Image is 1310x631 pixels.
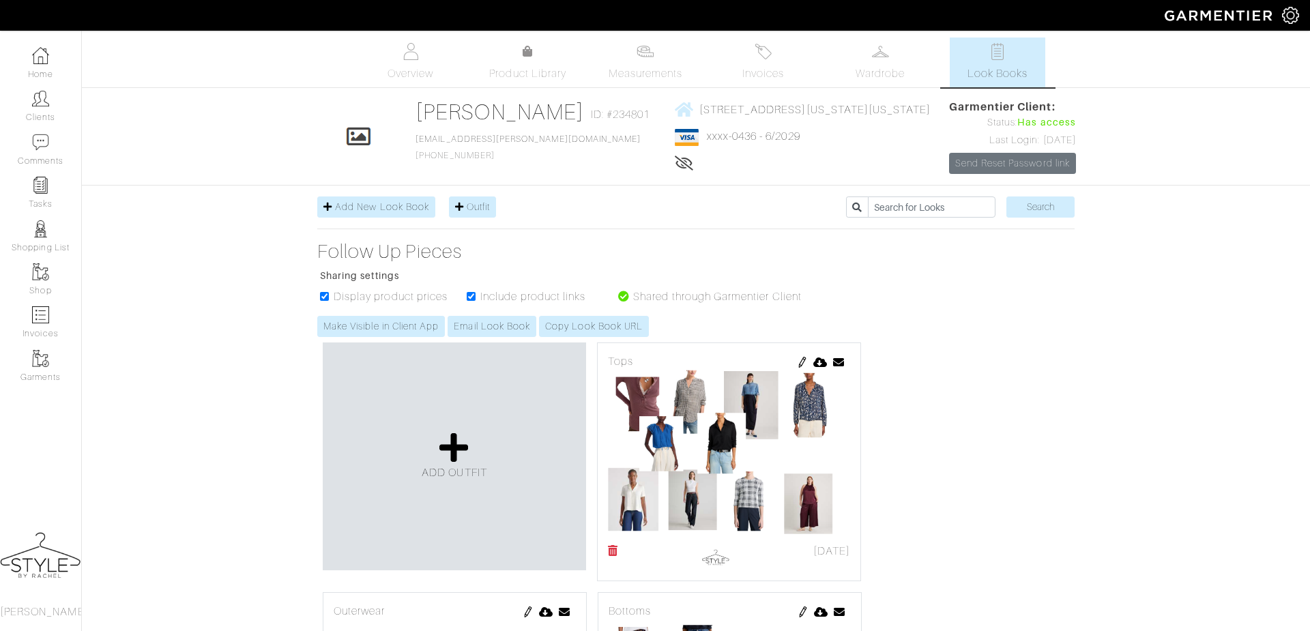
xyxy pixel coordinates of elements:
[609,65,683,82] span: Measurements
[448,316,536,337] a: Email Look Book
[480,289,585,305] label: Include product links
[32,47,49,64] img: dashboard-icon-dbcd8f5a0b271acd01030246c82b418ddd0df26cd7fceb0bd07c9910d44c42f6.png
[32,306,49,323] img: orders-icon-0abe47150d42831381b5fb84f609e132dff9fe21cb692f30cb5eec754e2cba89.png
[539,316,649,337] a: Copy Look Book URL
[609,603,851,619] div: Bottoms
[1017,115,1076,130] span: Has access
[608,370,850,540] img: 1754413947.png
[317,316,445,337] a: Make Visible in Client App
[856,65,905,82] span: Wardrobe
[317,196,435,218] a: Add New Look Book
[949,133,1076,148] div: Last Login: [DATE]
[755,43,772,60] img: orders-27d20c2124de7fd6de4e0e44c1d41de31381a507db9b33961299e4e07d508b8c.svg
[32,134,49,151] img: comment-icon-a0a6a9ef722e966f86d9cbdc48e553b5cf19dbc54f86b18d962a5391bc8f6eb6.png
[32,350,49,367] img: garments-icon-b7da505a4dc4fd61783c78ac3ca0ef83fa9d6f193b1c9dc38574b1d14d53ca28.png
[1282,7,1299,24] img: gear-icon-white-bd11855cb880d31180b6d7d6211b90ccbf57a29d726f0c71d8c61bd08dd39cc2.png
[591,106,650,123] span: ID: #234801
[949,115,1076,130] div: Status:
[523,606,534,617] img: pen-cf24a1663064a2ec1b9c1bd2387e9de7a2fa800b781884d57f21acf72779bad2.png
[832,38,928,87] a: Wardrobe
[949,153,1076,174] a: Send Reset Password link
[317,240,815,263] a: Follow Up Pieces
[402,43,419,60] img: basicinfo-40fd8af6dae0f16599ec9e87c0ef1c0a1fdea2edbe929e3d69a839185d80c458.svg
[416,134,641,160] span: [PHONE_NUMBER]
[813,543,850,559] span: [DATE]
[480,44,576,82] a: Product Library
[422,431,487,481] a: ADD OUTFIT
[334,603,576,619] div: Outerwear
[699,103,931,115] span: [STREET_ADDRESS][US_STATE][US_STATE]
[715,38,811,87] a: Invoices
[1158,3,1282,27] img: garmentier-logo-header-white-b43fb05a5012e4ada735d5af1a66efaba907eab6374d6393d1fbf88cb4ef424d.png
[32,263,49,280] img: garments-icon-b7da505a4dc4fd61783c78ac3ca0ef83fa9d6f193b1c9dc38574b1d14d53ca28.png
[598,38,694,87] a: Measurements
[422,467,487,479] span: ADD OUTFIT
[388,65,433,82] span: Overview
[868,196,995,218] input: Search for Looks
[949,99,1076,115] span: Garmentier Client:
[633,289,802,305] label: Shared through Garmentier Client
[608,353,850,370] div: Tops
[335,201,429,212] span: Add New Look Book
[416,100,584,124] a: [PERSON_NAME]
[967,65,1028,82] span: Look Books
[798,606,809,617] img: pen-cf24a1663064a2ec1b9c1bd2387e9de7a2fa800b781884d57f21acf72779bad2.png
[32,177,49,194] img: reminder-icon-8004d30b9f0a5d33ae49ab947aed9ed385cf756f9e5892f1edd6e32f2345188e.png
[872,43,889,60] img: wardrobe-487a4870c1b7c33e795ec22d11cfc2ed9d08956e64fb3008fe2437562e282088.svg
[707,130,800,143] a: xxxx-0436 - 6/2029
[334,289,448,305] label: Display product prices
[416,134,641,144] a: [EMAIL_ADDRESS][PERSON_NAME][DOMAIN_NAME]
[32,220,49,237] img: stylists-icon-eb353228a002819b7ec25b43dbf5f0378dd9e0616d9560372ff212230b889e62.png
[467,201,490,212] span: Outfit
[950,38,1045,87] a: Look Books
[675,101,931,118] a: [STREET_ADDRESS][US_STATE][US_STATE]
[363,38,458,87] a: Overview
[1006,196,1075,218] input: Search
[32,90,49,107] img: clients-icon-6bae9207a08558b7cb47a8932f037763ab4055f8c8b6bfacd5dc20c3e0201464.png
[489,65,566,82] span: Product Library
[702,543,729,570] img: 1575506322011.jpg
[449,196,496,218] a: Outfit
[742,65,784,82] span: Invoices
[320,269,815,283] p: Sharing settings
[637,43,654,60] img: measurements-466bbee1fd09ba9460f595b01e5d73f9e2bff037440d3c8f018324cb6cdf7a4a.svg
[989,43,1006,60] img: todo-9ac3debb85659649dc8f770b8b6100bb5dab4b48dedcbae339e5042a72dfd3cc.svg
[675,129,699,146] img: visa-934b35602734be37eb7d5d7e5dbcd2044c359bf20a24dc3361ca3fa54326a8a7.png
[797,357,808,368] img: pen-cf24a1663064a2ec1b9c1bd2387e9de7a2fa800b781884d57f21acf72779bad2.png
